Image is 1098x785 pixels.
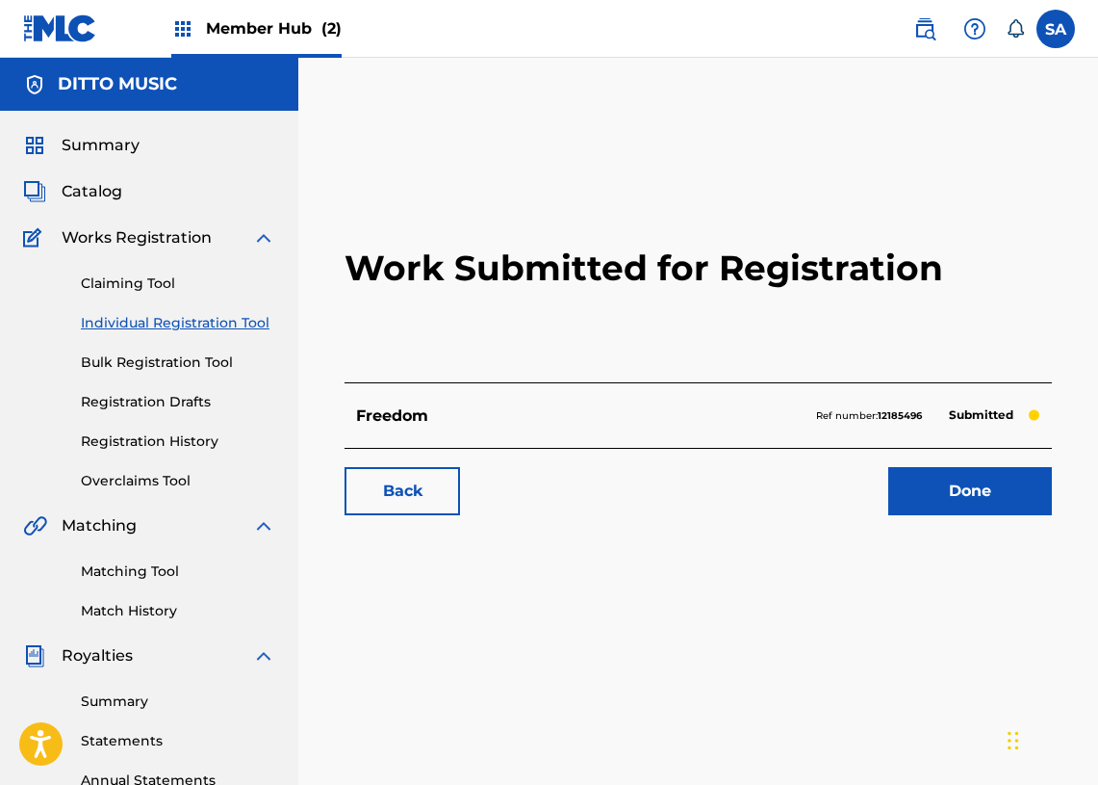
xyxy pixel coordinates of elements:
[23,134,140,157] a: SummarySummary
[816,407,922,425] p: Ref number:
[81,392,275,412] a: Registration Drafts
[81,313,275,333] a: Individual Registration Tool
[345,154,1052,382] h2: Work Submitted for Registration
[963,17,986,40] img: help
[913,17,936,40] img: search
[62,180,122,203] span: Catalog
[23,73,46,96] img: Accounts
[81,353,275,373] a: Bulk Registration Tool
[81,692,275,712] a: Summary
[252,226,275,249] img: expand
[356,405,428,428] p: Freedom
[23,226,48,249] img: Works Registration
[906,10,944,48] a: Public Search
[81,601,275,621] a: Match History
[252,514,275,537] img: expand
[81,432,275,452] a: Registration History
[23,180,46,203] img: Catalog
[23,180,122,203] a: CatalogCatalog
[23,514,47,537] img: Matching
[58,73,177,95] h5: DITTO MUSIC
[62,134,140,157] span: Summary
[956,10,994,48] div: Help
[888,467,1052,515] a: Done
[62,514,137,537] span: Matching
[81,274,275,294] a: Claiming Tool
[321,19,342,38] span: (2)
[23,644,46,667] img: Royalties
[1008,712,1019,770] div: Drag
[252,644,275,667] img: expand
[345,467,460,515] a: Back
[206,17,342,39] span: Member Hub
[1002,693,1098,785] iframe: Chat Widget
[171,17,194,40] img: Top Rightsholders
[62,644,133,667] span: Royalties
[62,226,212,249] span: Works Registration
[81,731,275,751] a: Statements
[878,409,922,422] strong: 12185496
[23,14,97,42] img: MLC Logo
[939,402,1023,429] p: Submitted
[23,134,46,157] img: Summary
[1044,504,1098,659] iframe: Resource Center
[1006,19,1025,39] div: Notifications
[81,471,275,491] a: Overclaims Tool
[81,562,275,582] a: Matching Tool
[1036,10,1075,48] div: User Menu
